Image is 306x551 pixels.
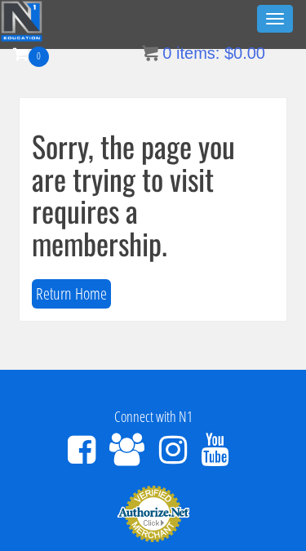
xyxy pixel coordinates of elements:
[176,44,220,62] span: items:
[1,1,42,42] img: n1-education
[29,47,49,67] span: 0
[13,42,49,64] a: 0
[117,484,190,543] img: Authorize.Net Merchant - Click to Verify
[162,44,171,62] span: 0
[32,130,274,259] h1: Sorry, the page you are trying to visit requires a membership.
[32,279,111,309] button: Return Home
[224,44,233,62] span: $
[224,44,265,62] bdi: 0.00
[12,409,294,425] h4: Connect with N1
[142,44,265,62] a: 0 items: $0.00
[142,45,158,61] img: icon11.png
